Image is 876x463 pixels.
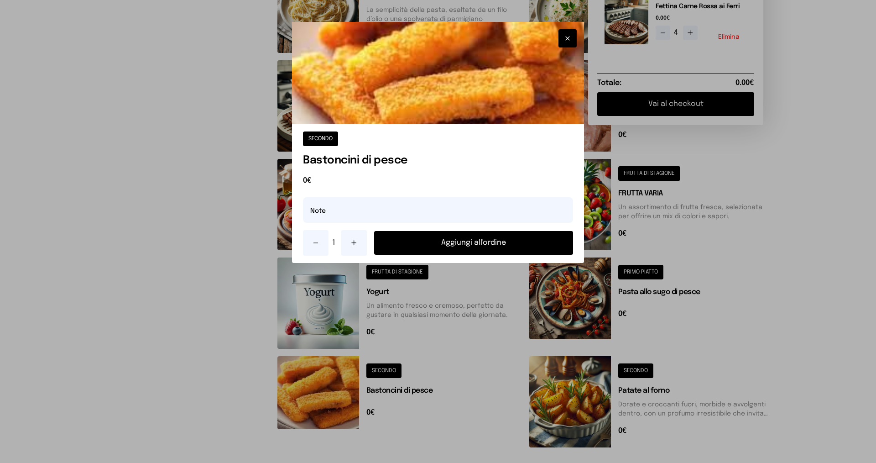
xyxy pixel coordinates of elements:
[374,231,573,255] button: Aggiungi all'ordine
[292,22,584,124] img: Bastoncini di pesce
[303,153,573,168] h1: Bastoncini di pesce
[303,175,573,186] span: 0€
[332,237,338,248] span: 1
[303,132,338,146] button: SECONDO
